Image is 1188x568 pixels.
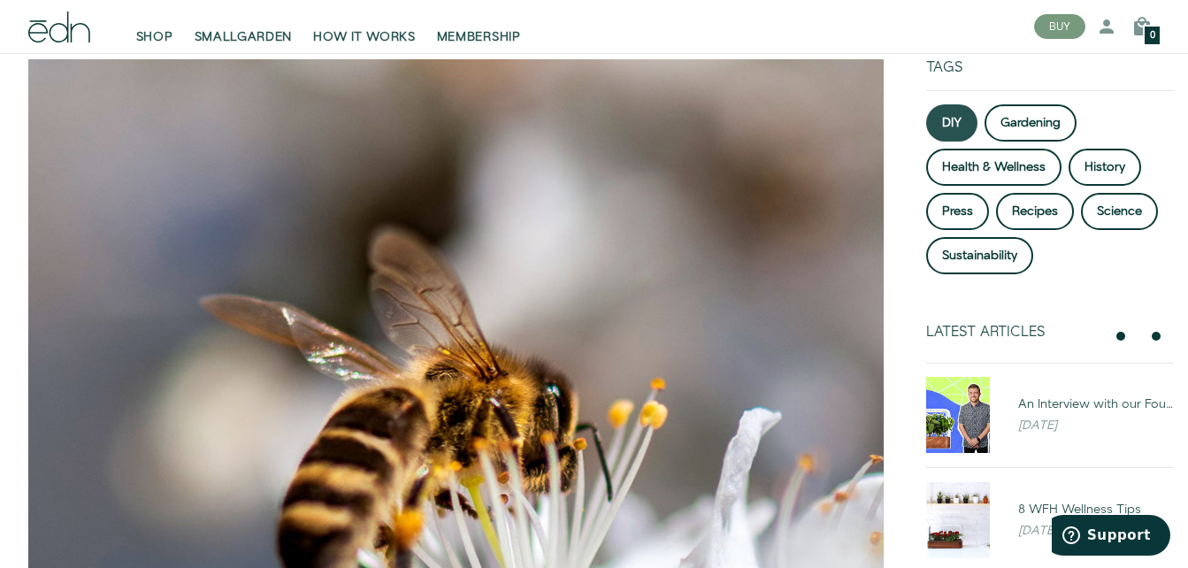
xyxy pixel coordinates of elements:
span: 0 [1150,31,1155,41]
span: MEMBERSHIP [437,28,521,46]
span: SMALLGARDEN [195,28,293,46]
iframe: Opens a widget where you can find more information [1052,515,1170,559]
a: Sustainability [926,237,1033,274]
img: An Interview with our Founder, Ryan Woltz: The Efficient Grower [926,377,990,453]
button: previous [1110,326,1131,347]
a: SMALLGARDEN [184,7,303,46]
a: Recipes [996,193,1074,230]
a: Press [926,193,989,230]
a: SHOP [126,7,184,46]
span: HOW IT WORKS [313,28,415,46]
button: BUY [1034,14,1085,39]
a: 8 WFH Wellness Tips 8 WFH Wellness Tips [DATE] [912,482,1188,558]
a: Gardening [985,104,1077,142]
div: 8 WFH Wellness Tips [1018,501,1174,518]
a: An Interview with our Founder, Ryan Woltz: The Efficient Grower An Interview with our Founder, [P... [912,377,1188,453]
a: Science [1081,193,1158,230]
div: Tags [926,59,1174,90]
em: [DATE] [1018,417,1057,434]
a: MEMBERSHIP [426,7,532,46]
button: next [1146,326,1167,347]
a: HOW IT WORKS [303,7,425,46]
a: DIY [926,104,977,142]
a: Health & Wellness [926,149,1062,186]
em: [DATE] [1018,522,1057,540]
span: SHOP [136,28,173,46]
div: An Interview with our Founder, [PERSON_NAME]: The Efficient Grower [1018,395,1174,413]
img: 8 WFH Wellness Tips [926,482,990,558]
a: History [1069,149,1141,186]
div: Latest Articles [926,324,1103,341]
